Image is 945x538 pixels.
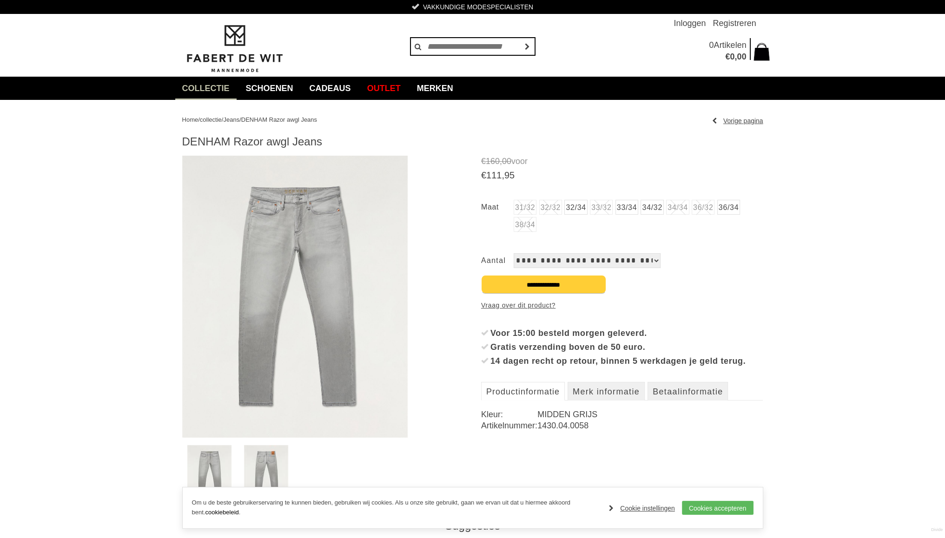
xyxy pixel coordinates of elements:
[481,382,565,400] a: Productinformatie
[223,116,239,123] a: Jeans
[674,14,706,33] a: Inloggen
[564,200,587,215] a: 32/34
[504,170,515,180] span: 95
[568,382,645,400] a: Merk informatie
[725,52,730,61] span: €
[182,156,408,438] img: DENHAM Razor awgl Jeans
[486,157,500,166] span: 160
[717,200,740,215] a: 36/34
[537,409,763,420] dd: MIDDEN GRIJS
[481,298,555,312] a: Vraag over dit product?
[734,52,737,61] span: ,
[481,200,763,235] ul: Maat
[303,77,358,100] a: Cadeaus
[481,170,486,180] span: €
[609,501,675,515] a: Cookie instellingen
[486,170,502,180] span: 111
[712,114,763,128] a: Vorige pagina
[182,116,198,123] a: Home
[175,77,237,100] a: collectie
[244,445,288,500] img: denham-razor-awgl-jeans
[481,354,763,368] li: 14 dagen recht op retour, binnen 5 werkdagen je geld terug.
[222,116,224,123] span: /
[500,157,502,166] span: ,
[200,116,222,123] a: collectie
[182,24,287,74] img: Fabert de Wit
[615,200,638,215] a: 33/34
[239,116,241,123] span: /
[537,420,763,431] dd: 1430.04.0058
[187,445,231,500] img: denham-razor-awgl-jeans
[502,170,504,180] span: ,
[713,14,756,33] a: Registreren
[241,116,317,123] a: DENHAM Razor awgl Jeans
[682,501,753,515] a: Cookies accepteren
[481,409,537,420] dt: Kleur:
[481,253,514,268] label: Aantal
[490,340,763,354] div: Gratis verzending boven de 50 euro.
[192,498,600,518] p: Om u de beste gebruikerservaring te kunnen bieden, gebruiken wij cookies. Als u onze site gebruik...
[648,382,728,400] a: Betaalinformatie
[481,420,537,431] dt: Artikelnummer:
[730,52,734,61] span: 0
[205,509,238,516] a: cookiebeleid
[931,524,943,536] a: Divide
[360,77,408,100] a: Outlet
[481,156,763,167] span: voor
[490,326,763,340] div: Voor 15:00 besteld morgen geleverd.
[182,135,763,149] h1: DENHAM Razor awgl Jeans
[714,40,746,50] span: Artikelen
[410,77,460,100] a: Merken
[198,116,200,123] span: /
[737,52,746,61] span: 00
[709,40,714,50] span: 0
[239,77,300,100] a: Schoenen
[641,200,663,215] a: 34/32
[481,157,486,166] span: €
[502,157,511,166] span: 00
